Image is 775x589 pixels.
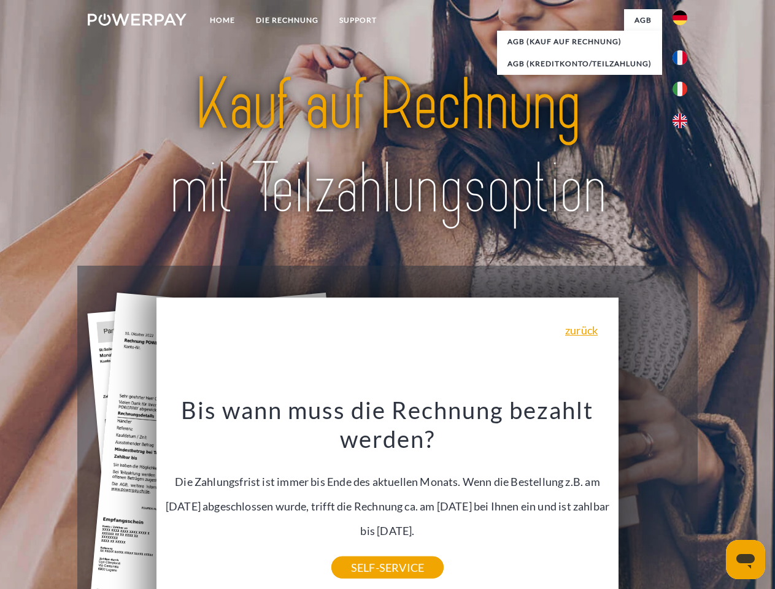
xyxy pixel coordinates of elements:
[245,9,329,31] a: DIE RECHNUNG
[331,556,444,579] a: SELF-SERVICE
[673,114,687,128] img: en
[673,10,687,25] img: de
[673,50,687,65] img: fr
[164,395,612,568] div: Die Zahlungsfrist ist immer bis Ende des aktuellen Monats. Wenn die Bestellung z.B. am [DATE] abg...
[673,82,687,96] img: it
[117,59,658,235] img: title-powerpay_de.svg
[726,540,765,579] iframe: Schaltfläche zum Öffnen des Messaging-Fensters
[624,9,662,31] a: agb
[88,13,187,26] img: logo-powerpay-white.svg
[199,9,245,31] a: Home
[497,53,662,75] a: AGB (Kreditkonto/Teilzahlung)
[565,325,598,336] a: zurück
[329,9,387,31] a: SUPPORT
[497,31,662,53] a: AGB (Kauf auf Rechnung)
[164,395,612,454] h3: Bis wann muss die Rechnung bezahlt werden?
